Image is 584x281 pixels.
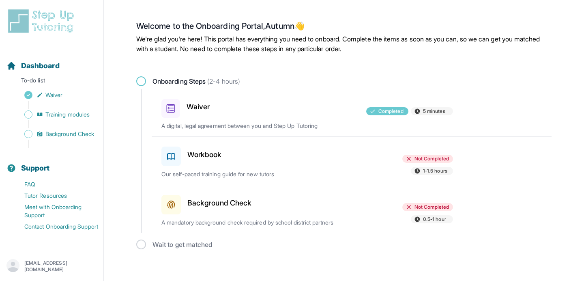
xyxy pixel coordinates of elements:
[6,8,79,34] img: logo
[6,259,97,274] button: [EMAIL_ADDRESS][DOMAIN_NAME]
[423,168,447,174] span: 1-1.5 hours
[161,170,351,178] p: Our self-paced training guide for new tutors
[136,21,552,34] h2: Welcome to the Onboarding Portal, Autumn 👋
[6,190,103,201] a: Tutor Resources
[206,77,240,85] span: (2-4 hours)
[152,185,552,233] a: Background CheckNot Completed0.5-1 hourA mandatory background check required by school district p...
[152,76,240,86] span: Onboarding Steps
[423,216,446,223] span: 0.5-1 hour
[6,221,103,232] a: Contact Onboarding Support
[45,110,90,119] span: Training modules
[6,128,103,140] a: Background Check
[187,149,222,160] h3: Workbook
[3,47,100,75] button: Dashboard
[45,130,94,138] span: Background Check
[152,89,552,136] a: WaiverCompleted5 minutesA digital, legal agreement between you and Step Up Tutoring
[378,108,404,115] span: Completed
[6,109,103,120] a: Training modules
[152,137,552,185] a: WorkbookNot Completed1-1.5 hoursOur self-paced training guide for new tutors
[21,162,50,174] span: Support
[6,89,103,101] a: Waiver
[6,201,103,221] a: Meet with Onboarding Support
[3,76,100,88] p: To-do list
[187,197,251,209] h3: Background Check
[423,108,445,115] span: 5 minutes
[24,260,97,273] p: [EMAIL_ADDRESS][DOMAIN_NAME]
[136,34,552,54] p: We're glad you're here! This portal has everything you need to onboard. Complete the items as soo...
[187,101,210,112] h3: Waiver
[3,149,100,177] button: Support
[45,91,62,99] span: Waiver
[21,60,60,71] span: Dashboard
[414,156,449,162] span: Not Completed
[6,60,60,71] a: Dashboard
[161,122,351,130] p: A digital, legal agreement between you and Step Up Tutoring
[414,204,449,210] span: Not Completed
[6,179,103,190] a: FAQ
[161,218,351,227] p: A mandatory background check required by school district partners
